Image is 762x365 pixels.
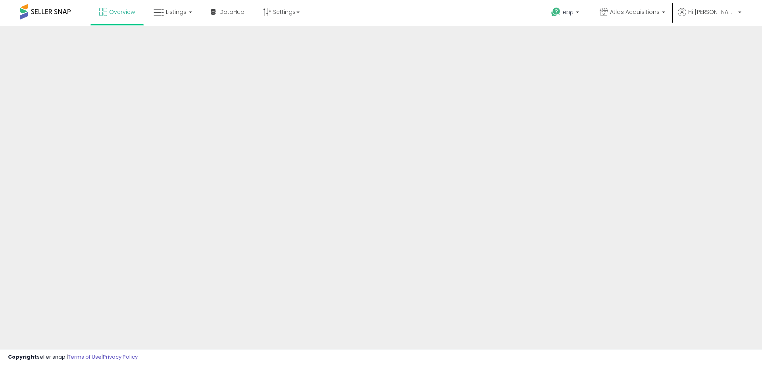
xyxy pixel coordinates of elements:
[563,9,573,16] span: Help
[688,8,736,16] span: Hi [PERSON_NAME]
[545,1,587,26] a: Help
[551,7,561,17] i: Get Help
[8,353,37,361] strong: Copyright
[610,8,660,16] span: Atlas Acquisitions
[109,8,135,16] span: Overview
[678,8,741,26] a: Hi [PERSON_NAME]
[8,353,138,361] div: seller snap | |
[68,353,102,361] a: Terms of Use
[219,8,244,16] span: DataHub
[103,353,138,361] a: Privacy Policy
[166,8,187,16] span: Listings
